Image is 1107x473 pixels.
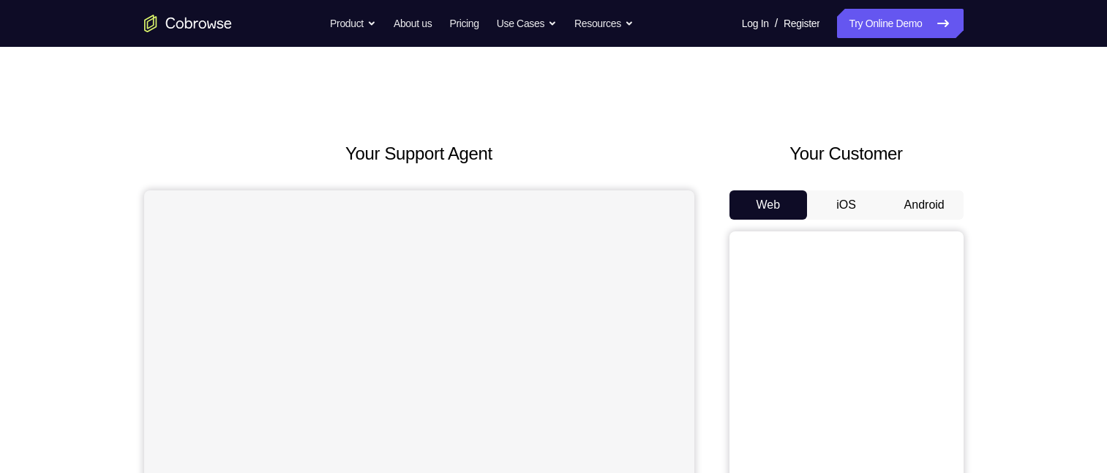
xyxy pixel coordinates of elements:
h2: Your Customer [729,141,964,167]
button: Use Cases [497,9,557,38]
h2: Your Support Agent [144,141,694,167]
button: Android [885,190,964,220]
a: About us [394,9,432,38]
a: Go to the home page [144,15,232,32]
button: Product [330,9,376,38]
a: Try Online Demo [837,9,963,38]
button: iOS [807,190,885,220]
span: / [775,15,778,32]
a: Log In [742,9,769,38]
button: Web [729,190,808,220]
a: Pricing [449,9,479,38]
button: Resources [574,9,634,38]
a: Register [784,9,819,38]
